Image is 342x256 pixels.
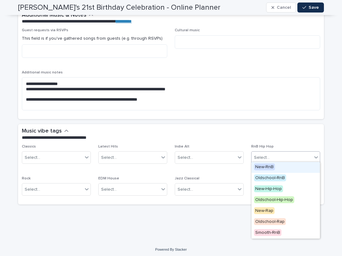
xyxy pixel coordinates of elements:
[254,229,281,236] span: Smooth-RnB
[25,186,40,193] div: Select...
[25,154,40,161] div: Select...
[175,177,199,180] span: Jazz Classical
[252,173,320,184] div: Oldschool-RnB
[266,3,296,13] button: Cancel
[178,186,193,193] div: Select...
[22,128,69,135] button: Music vibe tags
[98,145,118,148] span: Latest Hits
[254,196,294,203] span: Oldschool-Hip-Hop
[254,163,275,170] span: New-RnB
[254,185,283,192] span: New-Hip-Hop
[309,5,319,10] span: Save
[22,177,31,180] span: Rock
[101,186,117,193] div: Select...
[252,162,320,173] div: New-RnB
[254,154,270,161] div: Select...
[101,154,117,161] div: Select...
[252,206,320,217] div: New-Rap
[297,3,324,13] button: Save
[254,174,286,181] span: Oldschool-RnB
[252,228,320,238] div: Smooth-RnB
[254,218,286,225] span: Oldschool-Rap
[18,3,220,12] h2: [PERSON_NAME]'s 21st Birthday Celebration - Online Planner
[22,12,86,19] h2: Additional Music & Notes
[22,145,36,148] span: Classics
[252,184,320,195] div: New-Hip-Hop
[155,248,187,251] a: Powered By Stacker
[175,145,189,148] span: Indie Alt
[22,128,62,135] h2: Music vibe tags
[252,217,320,228] div: Oldschool-Rap
[22,71,63,74] span: Additional music notes
[251,145,274,148] span: RnB Hip Hop
[22,35,167,42] p: This field is if you've gathered songs from guests (e.g. through RSVPs)
[277,5,291,10] span: Cancel
[252,195,320,206] div: Oldschool-Hip-Hop
[178,154,193,161] div: Select...
[254,207,275,214] span: New-Rap
[22,28,68,32] span: Guest requests via RSVPs
[22,12,93,19] button: Additional Music & Notes
[175,28,200,32] span: Cultural music
[98,177,119,180] span: EDM House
